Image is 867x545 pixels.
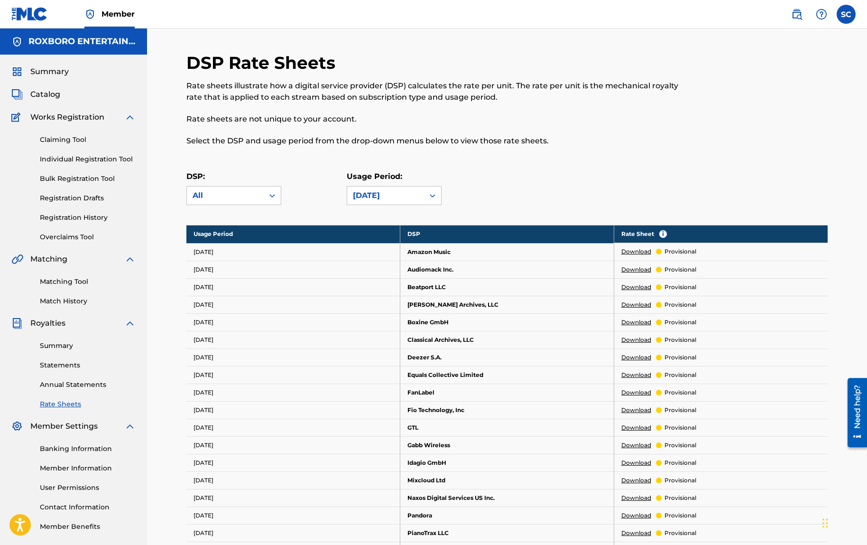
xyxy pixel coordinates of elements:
a: Public Search [787,5,806,24]
span: Catalog [30,89,60,100]
a: Contact Information [40,502,136,512]
p: Rate sheets illustrate how a digital service provider (DSP) calculates the rate per unit. The rat... [186,80,680,103]
td: Fio Technology, Inc [400,401,614,419]
a: Download [621,371,651,379]
img: search [791,9,802,20]
p: provisional [664,353,696,362]
td: Amazon Music [400,243,614,261]
a: Download [621,406,651,414]
a: Download [621,265,651,274]
td: [DATE] [186,243,400,261]
a: Banking Information [40,444,136,454]
span: Summary [30,66,69,77]
td: PianoTrax LLC [400,524,614,542]
td: [DATE] [186,313,400,331]
p: provisional [664,423,696,432]
p: provisional [664,336,696,344]
td: [DATE] [186,454,400,471]
a: Download [621,529,651,537]
a: Annual Statements [40,380,136,390]
td: [DATE] [186,384,400,401]
img: Accounts [11,36,23,47]
a: Member Benefits [40,522,136,532]
a: Registration History [40,213,136,223]
img: Member Settings [11,421,23,432]
td: [DATE] [186,348,400,366]
iframe: Resource Center [840,375,867,451]
div: User Menu [837,5,856,24]
span: Works Registration [30,112,104,123]
a: Match History [40,296,136,306]
a: SummarySummary [11,66,69,77]
p: provisional [664,459,696,467]
a: Download [621,283,651,291]
p: provisional [664,247,696,256]
th: Rate Sheet [614,225,828,243]
a: CatalogCatalog [11,89,60,100]
td: Pandora [400,507,614,524]
img: expand [124,112,136,123]
td: [DATE] [186,331,400,348]
p: provisional [664,529,696,537]
a: Download [621,388,651,397]
td: [DATE] [186,401,400,419]
a: Download [621,247,651,256]
p: provisional [664,511,696,520]
p: provisional [664,265,696,274]
td: [DATE] [186,489,400,507]
div: Drag [822,509,828,537]
td: FanLabel [400,384,614,401]
a: Download [621,336,651,344]
p: provisional [664,476,696,485]
iframe: Chat Widget [820,499,867,545]
a: Overclaims Tool [40,232,136,242]
img: Works Registration [11,112,24,123]
a: Download [621,301,651,309]
p: provisional [664,318,696,327]
img: Summary [11,66,23,77]
img: expand [124,421,136,432]
h5: ROXBORO ENTERTAINMENT GROUP INC [28,36,136,47]
a: Statements [40,360,136,370]
img: expand [124,254,136,265]
a: Registration Drafts [40,193,136,203]
td: Deezer S.A. [400,348,614,366]
a: Download [621,423,651,432]
span: Member Settings [30,421,98,432]
img: MLC Logo [11,7,48,21]
a: Download [621,459,651,467]
td: Beatport LLC [400,278,614,296]
a: Bulk Registration Tool [40,174,136,184]
img: Catalog [11,89,23,100]
td: Audiomack Inc. [400,261,614,278]
th: Usage Period [186,225,400,243]
a: Download [621,318,651,327]
a: Matching Tool [40,277,136,287]
a: Claiming Tool [40,135,136,145]
h2: DSP Rate Sheets [186,52,340,74]
img: expand [124,318,136,329]
td: Gabb Wireless [400,436,614,454]
td: [PERSON_NAME] Archives, LLC [400,296,614,313]
a: Summary [40,341,136,351]
a: Download [621,476,651,485]
p: provisional [664,406,696,414]
td: Classical Archives, LLC [400,331,614,348]
span: Royalties [30,318,65,329]
div: [DATE] [353,190,418,201]
span: Member [101,9,135,19]
td: GTL [400,419,614,436]
td: Boxine GmbH [400,313,614,331]
p: provisional [664,371,696,379]
img: Top Rightsholder [84,9,96,20]
p: provisional [664,494,696,502]
p: provisional [664,301,696,309]
td: [DATE] [186,261,400,278]
td: Idagio GmbH [400,454,614,471]
a: Member Information [40,463,136,473]
td: [DATE] [186,366,400,384]
td: [DATE] [186,507,400,524]
td: Mixcloud Ltd [400,471,614,489]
